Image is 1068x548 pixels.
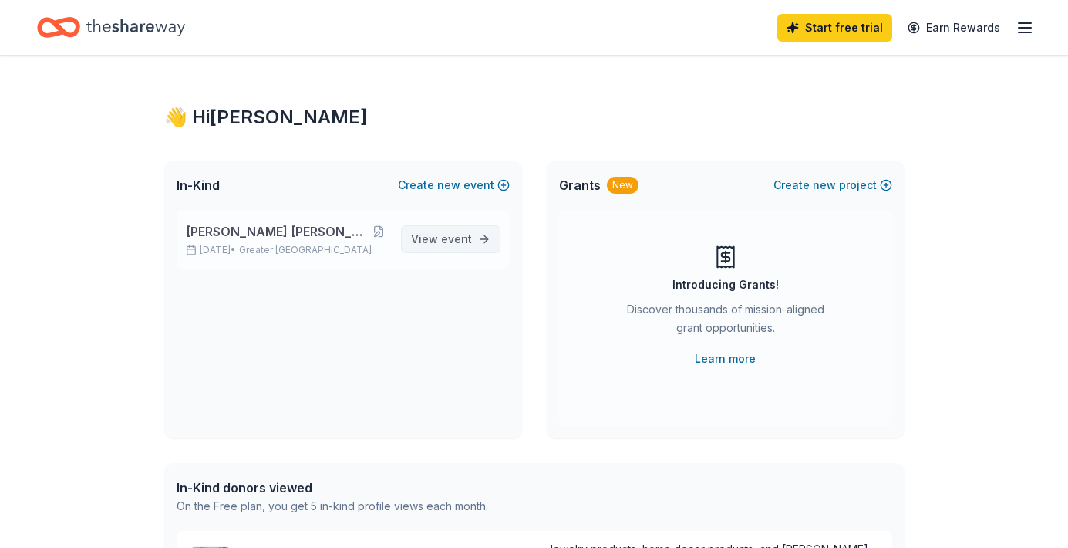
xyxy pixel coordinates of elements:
span: new [437,176,460,195]
a: Start free trial [777,14,892,42]
div: New [607,177,638,194]
a: Home [37,9,185,46]
span: Greater [GEOGRAPHIC_DATA] [239,244,372,256]
div: Discover thousands of mission-aligned grant opportunities. [621,300,830,343]
div: 👋 Hi [PERSON_NAME] [164,105,905,130]
span: new [813,176,836,195]
span: [PERSON_NAME] [PERSON_NAME] Family Reunion [186,222,370,241]
div: In-Kind donors viewed [177,479,488,497]
span: In-Kind [177,176,220,195]
div: On the Free plan, you get 5 in-kind profile views each month. [177,497,488,516]
span: Grants [559,176,601,195]
button: Createnewproject [773,176,892,195]
span: event [441,232,472,245]
button: Createnewevent [398,176,510,195]
span: View [411,230,472,249]
p: [DATE] • [186,244,389,256]
a: Earn Rewards [898,14,1009,42]
div: Introducing Grants! [672,276,779,294]
a: View event [401,225,500,253]
a: Learn more [695,350,756,368]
